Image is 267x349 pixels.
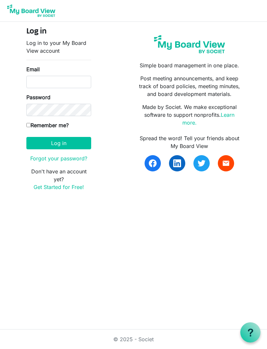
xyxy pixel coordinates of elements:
h4: Log in [26,27,91,36]
p: Post meeting announcements, and keep track of board policies, meeting minutes, and board developm... [138,74,241,98]
img: linkedin.svg [173,159,181,167]
div: Spread the word! Tell your friends about My Board View [138,134,241,150]
a: Forgot your password? [30,155,87,162]
p: Log in to your My Board View account [26,39,91,55]
a: Get Started for Free! [34,184,84,190]
p: Made by Societ. We make exceptional software to support nonprofits. [138,103,241,127]
label: Email [26,65,40,73]
img: facebook.svg [149,159,157,167]
input: Remember me? [26,123,31,127]
p: Simple board management in one place. [138,61,241,69]
a: Learn more. [182,112,235,126]
p: Don't have an account yet? [26,168,91,191]
img: my-board-view-societ.svg [151,32,228,56]
label: Password [26,93,50,101]
a: © 2025 - Societ [113,336,154,342]
a: email [218,155,234,171]
img: twitter.svg [198,159,205,167]
span: email [222,159,230,167]
label: Remember me? [26,121,69,129]
img: My Board View Logo [5,3,57,19]
button: Log in [26,137,91,149]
